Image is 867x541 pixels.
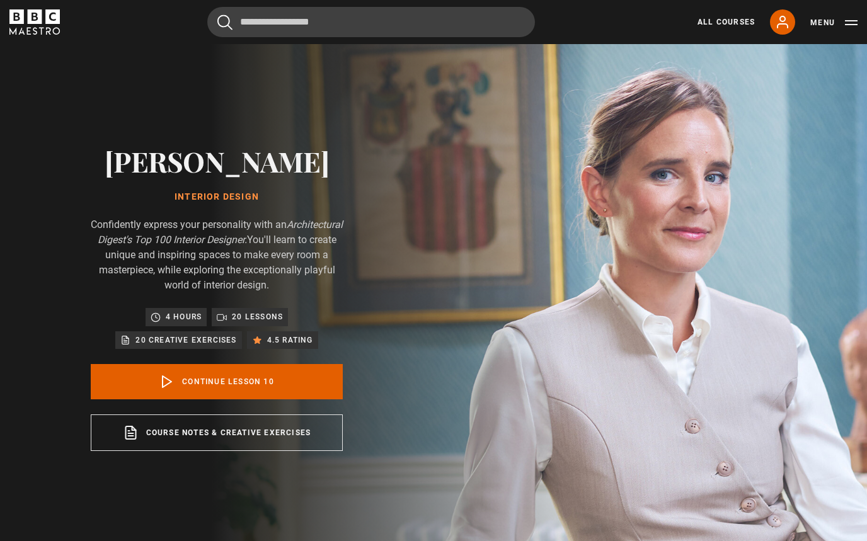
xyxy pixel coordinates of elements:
p: 20 lessons [232,310,283,323]
input: Search [207,7,535,37]
a: Continue lesson 10 [91,364,343,399]
h2: [PERSON_NAME] [91,145,343,177]
a: All Courses [698,16,755,28]
p: 4 hours [166,310,202,323]
button: Toggle navigation [810,16,858,29]
h1: Interior Design [91,192,343,202]
svg: BBC Maestro [9,9,60,35]
p: 4.5 rating [267,334,313,346]
a: Course notes & creative exercises [91,414,343,451]
p: Confidently express your personality with an You'll learn to create unique and inspiring spaces t... [91,217,343,293]
button: Submit the search query [217,14,233,30]
p: 20 creative exercises [135,334,236,346]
